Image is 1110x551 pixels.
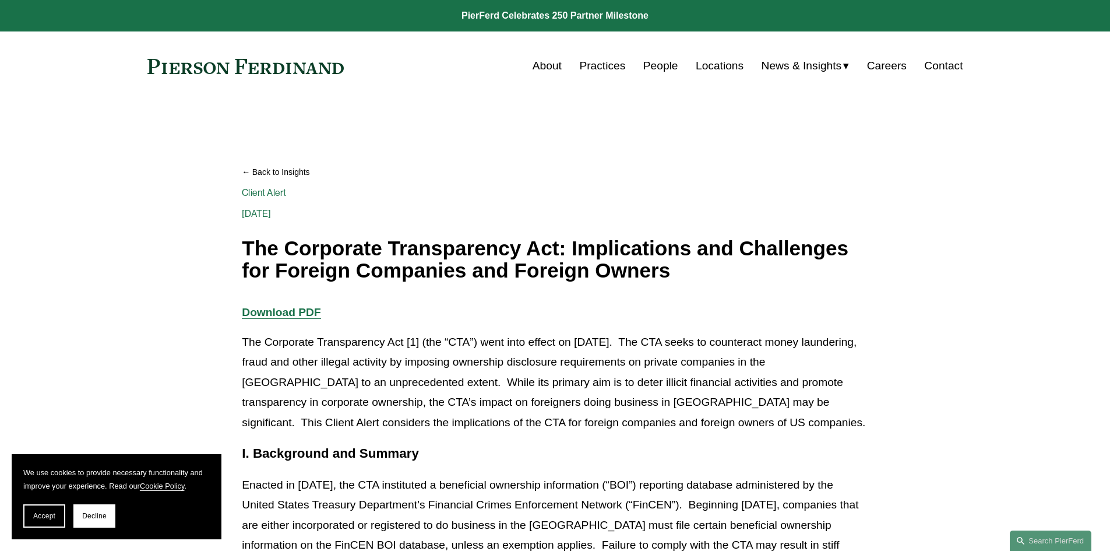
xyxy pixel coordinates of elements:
a: Back to Insights [242,162,868,183]
a: Search this site [1010,531,1091,551]
button: Accept [23,504,65,528]
span: Accept [33,512,55,520]
a: Locations [696,55,743,77]
h1: The Corporate Transparency Act: Implications and Challenges for Foreign Companies and Foreign Owners [242,237,868,282]
a: Client Alert [242,187,286,198]
button: Decline [73,504,115,528]
span: News & Insights [762,56,842,76]
p: The Corporate Transparency Act [1] (the “CTA”) went into effect on [DATE]. The CTA seeks to count... [242,332,868,433]
a: Contact [924,55,963,77]
a: Practices [579,55,625,77]
a: Cookie Policy [140,482,185,490]
span: [DATE] [242,208,271,219]
a: Careers [867,55,907,77]
a: Download PDF [242,306,320,318]
a: People [643,55,678,77]
strong: I. Background and Summary [242,446,419,461]
a: folder dropdown [762,55,850,77]
span: Decline [82,512,107,520]
p: We use cookies to provide necessary functionality and improve your experience. Read our . [23,466,210,493]
section: Cookie banner [12,454,221,539]
a: About [533,55,562,77]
